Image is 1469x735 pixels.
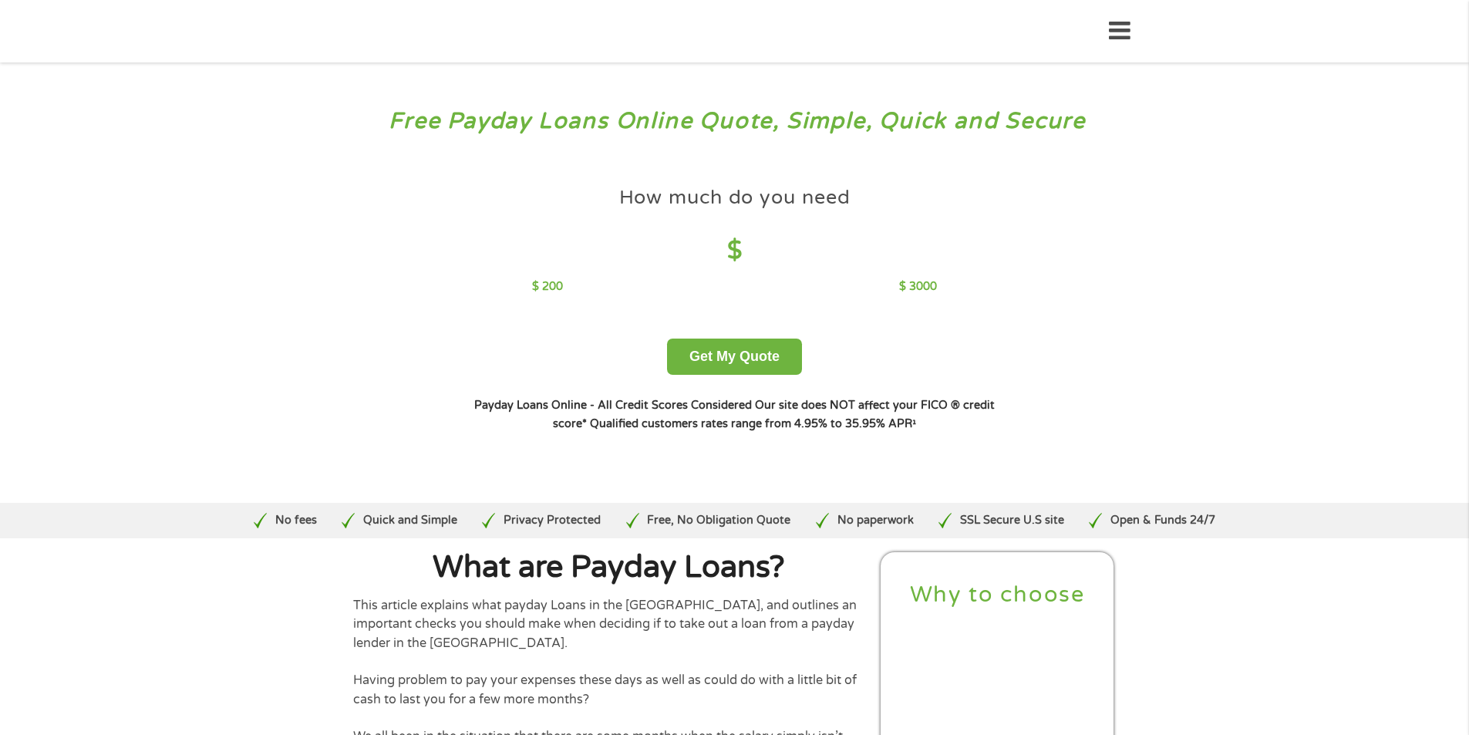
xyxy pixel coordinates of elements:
[553,399,995,430] strong: Our site does NOT affect your FICO ® credit score*
[363,512,457,529] p: Quick and Simple
[647,512,790,529] p: Free, No Obligation Quote
[474,399,752,412] strong: Payday Loans Online - All Credit Scores Considered
[353,671,865,709] p: Having problem to pay your expenses these days as well as could do with a little bit of cash to l...
[894,581,1102,609] h2: Why to choose
[899,278,937,295] p: $ 3000
[353,552,865,583] h1: What are Payday Loans?
[532,235,937,267] h4: $
[590,417,916,430] strong: Qualified customers rates range from 4.95% to 35.95% APR¹
[837,512,914,529] p: No paperwork
[667,339,802,375] button: Get My Quote
[275,512,317,529] p: No fees
[504,512,601,529] p: Privacy Protected
[960,512,1064,529] p: SSL Secure U.S site
[532,278,563,295] p: $ 200
[1110,512,1215,529] p: Open & Funds 24/7
[619,185,851,211] h4: How much do you need
[45,107,1425,136] h3: Free Payday Loans Online Quote, Simple, Quick and Secure
[353,596,865,652] p: This article explains what payday Loans in the [GEOGRAPHIC_DATA], and outlines an important check...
